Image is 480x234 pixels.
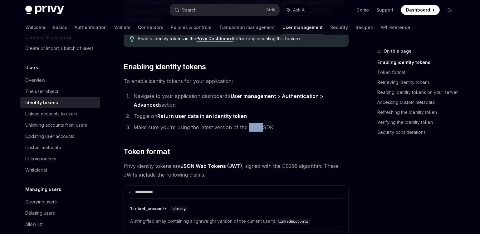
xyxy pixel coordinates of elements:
h5: Managing users [25,186,61,193]
div: Search... [182,6,199,14]
button: Ask AI [282,4,310,16]
a: API reference [380,20,410,35]
span: Enabling identity tokens [124,62,206,72]
div: Deleting users [25,209,55,217]
span: string [173,206,186,211]
a: Identity tokens [20,97,100,108]
div: Custom metadata [25,144,61,151]
span: To enable identity tokens for your application: [124,77,349,85]
button: Toggle dark mode [445,5,455,15]
a: Updating user accounts [20,131,100,142]
span: Ctrl K [266,7,276,12]
div: Overview [25,76,45,84]
a: Overview [20,75,100,86]
div: linked_accounts [130,206,168,212]
li: Toggle on [132,112,349,120]
img: dark logo [25,6,64,14]
a: Policies & controls [171,20,211,35]
div: Querying users [25,198,57,206]
h5: Users [25,64,38,71]
a: Custom metadata [20,142,100,153]
a: Querying users [20,196,100,207]
a: The user object [20,86,100,97]
li: Navigate to your application dashboard’s section [132,92,349,109]
a: Dashboard [401,5,440,15]
span: Dashboard [406,7,430,13]
a: Whitelabel [20,164,100,176]
a: Connectors [138,20,163,35]
a: Demo [356,7,369,13]
a: Linking accounts to users [20,108,100,119]
a: User management [282,20,323,35]
div: Updating user accounts [25,133,74,140]
div: Identity tokens [25,99,58,106]
div: Linking accounts to users [25,110,77,118]
a: Create or import a batch of users [20,43,100,54]
a: Accessing custom metadata [377,97,460,107]
span: Ask AI [293,7,306,13]
a: Enabling identity tokens [377,57,460,67]
svg: Tip [130,36,134,42]
div: Create or import a batch of users [25,45,94,52]
a: Verifying the identity token [377,117,460,127]
strong: Return user data in an identity token [157,113,247,119]
a: Retrieving identity tokens [377,77,460,87]
a: Transaction management [219,20,275,35]
a: Unlinking accounts from users [20,119,100,131]
a: Support [376,7,394,13]
div: Allow list [25,221,43,228]
a: Welcome [25,20,45,35]
div: Unlinking accounts from users [25,121,87,129]
a: Basics [53,20,67,35]
a: Token format [377,67,460,77]
a: Authentication [75,20,107,35]
span: Token format [124,147,170,157]
a: JSON Web Tokens (JWT) [181,163,242,169]
span: Privy identity tokens are , signed with the ES256 algorithm. These JWTs include the following cla... [124,162,349,179]
a: UI components [20,153,100,164]
span: Enable identity tokens in the before implementing this feature. [139,36,342,42]
a: Privy Dashboard [197,36,233,41]
a: Security considerations [377,127,460,137]
div: The user object [25,88,58,95]
button: Search...CtrlK [170,4,279,16]
a: Allow list [20,219,100,230]
li: Make sure you’re using the latest version of the Privy SDK [132,123,349,132]
div: Whitelabel [25,166,47,174]
span: A stringified array containing a lightweight version of the current user’s [130,217,342,225]
a: Reading identity tokens on your server [377,87,460,97]
span: On this page [384,47,412,55]
a: Refreshing the identity token [377,107,460,117]
a: Recipes [355,20,373,35]
code: linkedAccounts [275,218,311,225]
a: Security [330,20,348,35]
a: Deleting users [20,207,100,219]
a: Wallets [114,20,130,35]
div: UI components [25,155,56,163]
